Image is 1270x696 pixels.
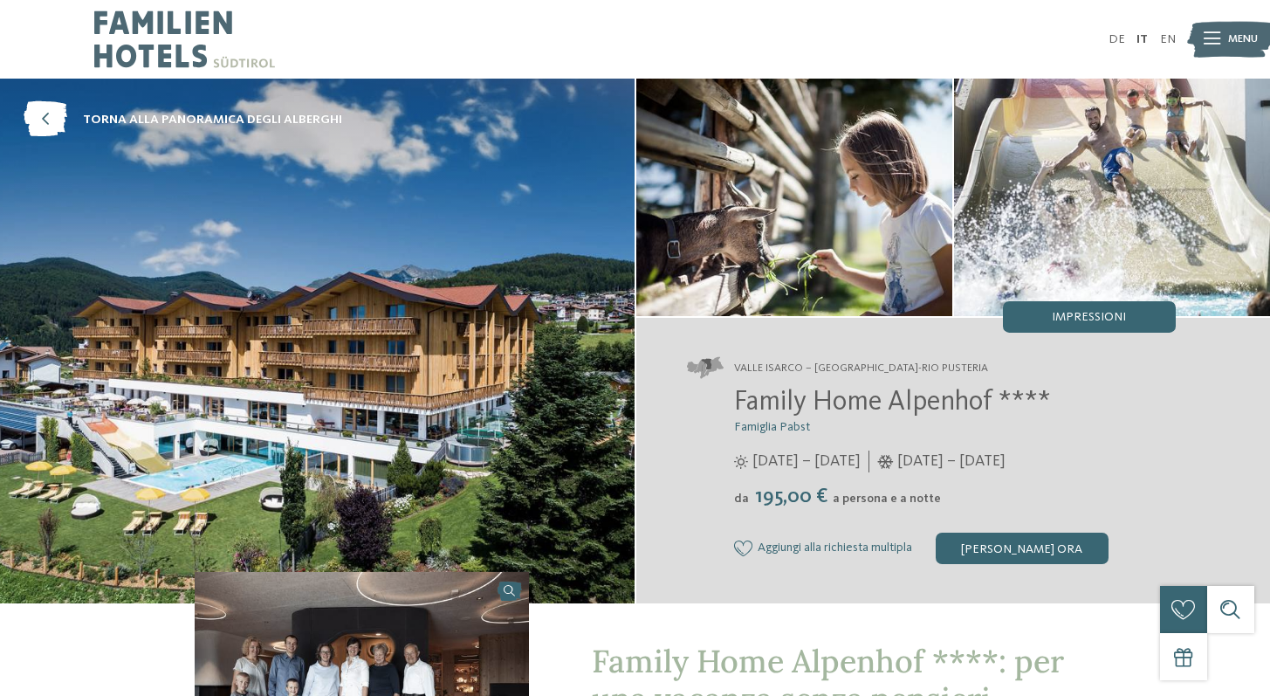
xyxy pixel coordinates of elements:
div: [PERSON_NAME] ora [936,533,1109,564]
img: Nel family hotel a Maranza dove tutto è possibile [954,79,1270,316]
span: torna alla panoramica degli alberghi [83,111,342,128]
span: Menu [1228,31,1258,47]
span: Valle Isarco – [GEOGRAPHIC_DATA]-Rio Pusteria [734,361,988,376]
span: 195,00 € [751,486,831,507]
span: da [734,493,749,505]
a: DE [1109,33,1125,45]
img: Nel family hotel a Maranza dove tutto è possibile [636,79,952,316]
span: a persona e a notte [833,493,941,505]
span: Impressioni [1052,311,1126,323]
span: [DATE] – [DATE] [897,451,1006,472]
span: Aggiungi alla richiesta multipla [758,541,912,555]
a: EN [1160,33,1176,45]
a: IT [1136,33,1148,45]
a: torna alla panoramica degli alberghi [24,102,342,138]
i: Orari d'apertura inverno [877,455,894,469]
span: [DATE] – [DATE] [752,451,861,472]
span: Famiglia Pabst [734,421,810,433]
i: Orari d'apertura estate [734,455,748,469]
span: Family Home Alpenhof **** [734,389,1051,417]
